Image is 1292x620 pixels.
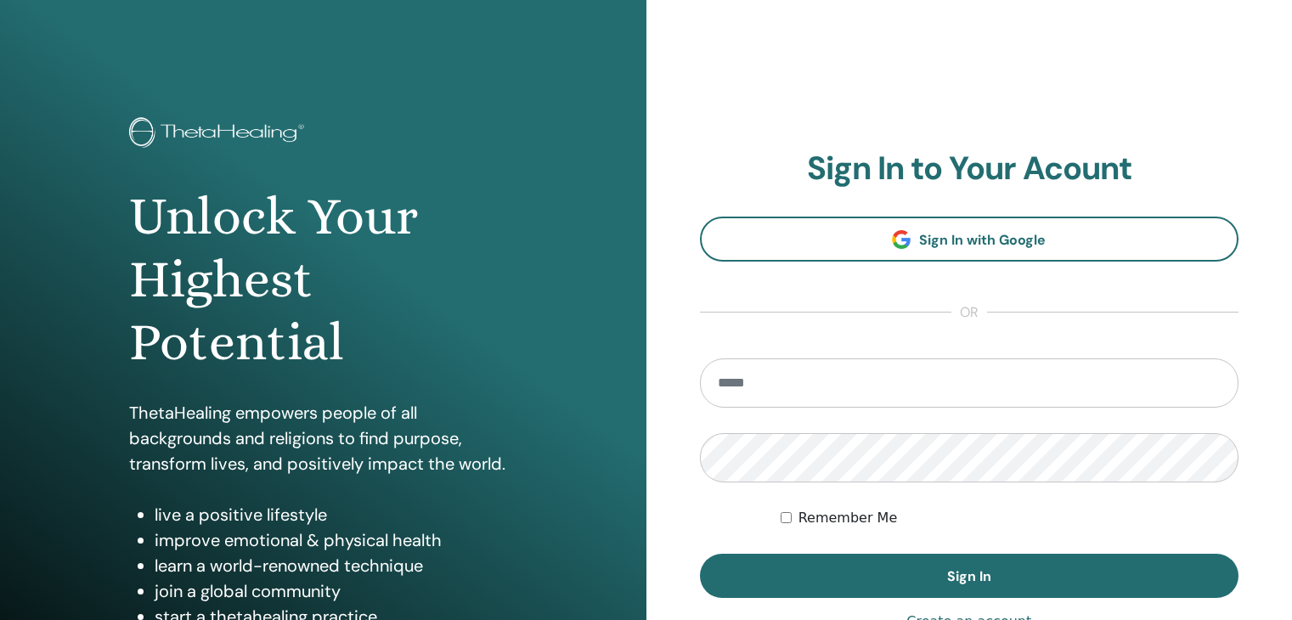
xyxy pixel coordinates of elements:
div: Keep me authenticated indefinitely or until I manually logout [781,508,1238,528]
span: or [951,302,987,323]
span: Sign In with Google [919,231,1046,249]
button: Sign In [700,554,1239,598]
a: Sign In with Google [700,217,1239,262]
span: Sign In [947,567,991,585]
h2: Sign In to Your Acount [700,149,1239,189]
li: join a global community [155,578,517,604]
li: improve emotional & physical health [155,527,517,553]
li: live a positive lifestyle [155,502,517,527]
p: ThetaHealing empowers people of all backgrounds and religions to find purpose, transform lives, a... [129,400,517,476]
li: learn a world-renowned technique [155,553,517,578]
h1: Unlock Your Highest Potential [129,185,517,375]
label: Remember Me [798,508,898,528]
